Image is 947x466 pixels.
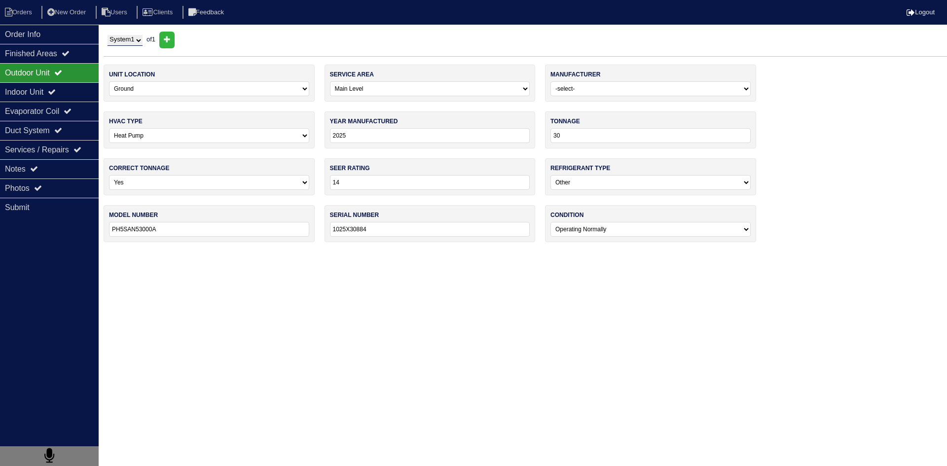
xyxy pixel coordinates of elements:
label: year manufactured [330,117,398,126]
li: Feedback [182,6,232,19]
a: Clients [137,8,181,16]
label: unit location [109,70,155,79]
label: seer rating [330,164,370,173]
a: Users [96,8,135,16]
label: serial number [330,211,379,219]
div: of 1 [104,32,947,48]
li: Clients [137,6,181,19]
label: condition [550,211,583,219]
a: Logout [907,8,935,16]
label: service area [330,70,374,79]
label: hvac type [109,117,143,126]
a: New Order [41,8,94,16]
label: manufacturer [550,70,600,79]
label: refrigerant type [550,164,610,173]
label: model number [109,211,158,219]
label: tonnage [550,117,580,126]
li: Users [96,6,135,19]
li: New Order [41,6,94,19]
label: correct tonnage [109,164,169,173]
